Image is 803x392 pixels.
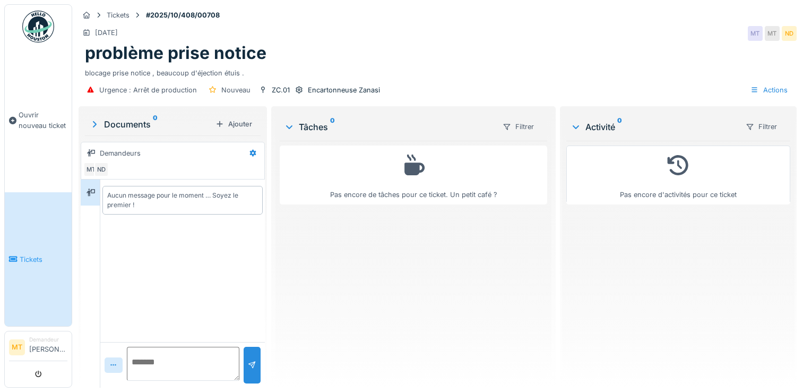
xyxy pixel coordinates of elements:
[782,26,797,41] div: ND
[29,336,67,344] div: Demandeur
[330,121,335,133] sup: 0
[308,85,380,95] div: Encartonneuse Zanasi
[211,117,256,131] div: Ajouter
[100,148,141,158] div: Demandeurs
[142,10,224,20] strong: #2025/10/408/00708
[746,82,792,98] div: Actions
[272,85,290,95] div: ZC.01
[9,339,25,355] li: MT
[95,28,118,38] div: [DATE]
[85,43,266,63] h1: problème prise notice
[83,162,98,177] div: MT
[99,85,197,95] div: Urgence : Arrêt de production
[284,121,494,133] div: Tâches
[29,336,67,359] li: [PERSON_NAME]
[573,150,783,200] div: Pas encore d'activités pour ce ticket
[85,64,790,78] div: blocage prise notice , beaucoup d'éjection étuis .
[287,150,540,200] div: Pas encore de tâches pour ce ticket. Un petit café ?
[617,121,622,133] sup: 0
[107,10,129,20] div: Tickets
[765,26,780,41] div: MT
[107,191,258,210] div: Aucun message pour le moment … Soyez le premier !
[498,119,539,134] div: Filtrer
[20,254,67,265] span: Tickets
[94,162,109,177] div: ND
[153,118,158,131] sup: 0
[22,11,54,42] img: Badge_color-CXgf-gQk.svg
[5,48,72,192] a: Ouvrir nouveau ticket
[5,192,72,326] a: Tickets
[221,85,251,95] div: Nouveau
[748,26,763,41] div: MT
[89,118,211,131] div: Documents
[9,336,67,361] a: MT Demandeur[PERSON_NAME]
[571,121,737,133] div: Activité
[19,110,67,130] span: Ouvrir nouveau ticket
[741,119,782,134] div: Filtrer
